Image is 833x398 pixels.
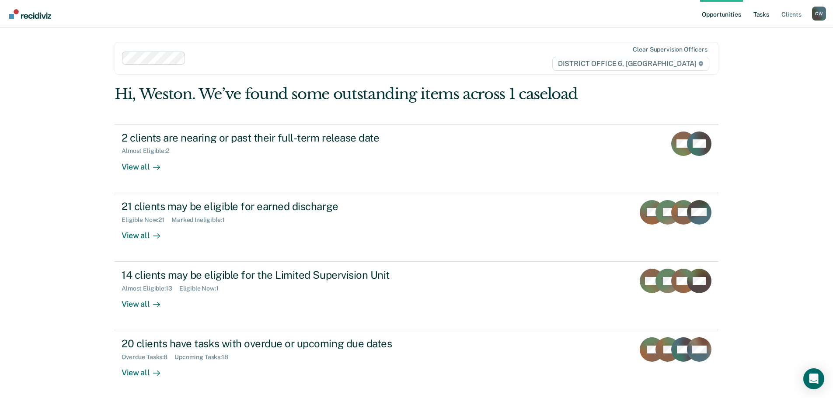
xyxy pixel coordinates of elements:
div: C W [812,7,826,21]
div: Open Intercom Messenger [803,368,824,389]
a: 14 clients may be eligible for the Limited Supervision UnitAlmost Eligible:13Eligible Now:1View all [115,262,718,330]
div: Almost Eligible : 2 [122,147,176,155]
div: View all [122,155,171,172]
a: 2 clients are nearing or past their full-term release dateAlmost Eligible:2View all [115,124,718,193]
div: 21 clients may be eligible for earned discharge [122,200,429,213]
div: 14 clients may be eligible for the Limited Supervision Unit [122,269,429,281]
div: Overdue Tasks : 8 [122,353,174,361]
div: View all [122,223,171,240]
div: View all [122,361,171,378]
a: 21 clients may be eligible for earned dischargeEligible Now:21Marked Ineligible:1View all [115,193,718,262]
div: Marked Ineligible : 1 [171,216,231,224]
img: Recidiviz [9,9,51,19]
span: DISTRICT OFFICE 6, [GEOGRAPHIC_DATA] [552,57,709,71]
div: Clear supervision officers [633,46,707,53]
button: Profile dropdown button [812,7,826,21]
div: Upcoming Tasks : 18 [174,353,235,361]
div: 20 clients have tasks with overdue or upcoming due dates [122,337,429,350]
div: Almost Eligible : 13 [122,285,179,292]
div: View all [122,292,171,309]
div: Eligible Now : 1 [179,285,226,292]
div: Eligible Now : 21 [122,216,171,224]
div: 2 clients are nearing or past their full-term release date [122,132,429,144]
div: Hi, Weston. We’ve found some outstanding items across 1 caseload [115,85,598,103]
